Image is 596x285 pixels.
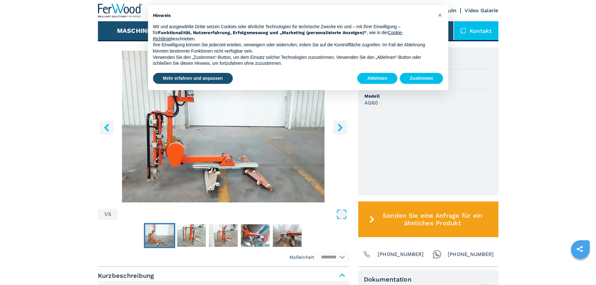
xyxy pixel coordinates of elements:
a: Cookie-Richtlinie [153,30,403,41]
img: d991730a1318d60bd2d2ad6b1ae11baf [241,224,270,247]
h2: Hinweis [153,13,433,19]
button: right-button [333,120,347,135]
button: Go to Slide 2 [176,223,207,248]
button: Maschinen [117,27,156,34]
span: Senden Sie eine Anfrage für ein ähnliches Produkt [377,212,488,227]
span: Modell [364,93,492,99]
button: Ablehnen [357,73,397,84]
img: Lader FAMATEC AG60 [98,51,349,202]
nav: Thumbnail Navigation [98,223,349,248]
div: Go to Slide 1 [98,51,349,202]
span: Dokumentation [364,276,493,283]
p: Ihre Einwilligung können Sie jederzeit erteilen, verweigern oder widerrufen, indem Sie auf die Ko... [153,42,433,54]
img: Ferwood [98,4,143,18]
img: f22a208abba9904808353ab4171e60eb [209,224,238,247]
img: 1aa8614337f2dd5f6af7e68765b3d24b [273,224,302,247]
strong: Funktionalität, Nutzererfahrung, Erfolgsmessung und „Marketing (personalisierte Anzeigen)“ [158,30,367,35]
a: sharethis [572,241,588,257]
span: [PHONE_NUMBER] [378,250,424,259]
button: Schließen Sie diesen Hinweis [435,10,445,20]
p: Wir und ausgewählte Dritte setzen Cookies oder ähnliche Technologien für technische Zwecke ein un... [153,24,433,42]
h3: AG60 [364,99,378,106]
button: left-button [99,120,114,135]
p: Verwenden Sie den „Zustimmen“-Button, um dem Einsatz solcher Technologien zuzustimmen. Verwenden ... [153,54,433,67]
button: Go to Slide 4 [240,223,271,248]
button: Go to Slide 3 [208,223,239,248]
button: Go to Slide 5 [272,223,303,248]
iframe: Chat [569,257,591,280]
span: 5 [108,212,111,217]
button: Open Fullscreen [119,209,347,220]
button: Mehr erfahren und anpassen [153,73,233,84]
img: d078f0efcafefa9102e97fe99c8ab79f [145,224,174,247]
span: × [438,11,442,19]
span: / [106,212,108,217]
span: [PHONE_NUMBER] [448,250,494,259]
img: Whatsapp [433,250,441,259]
em: Maßeinheit [289,254,314,260]
div: Kontakt [454,21,498,40]
img: Kontakt [460,28,466,34]
button: Go to Slide 1 [144,223,175,248]
a: Video Galerie [465,8,498,13]
img: a6fbab6ef386434045adf43cb0228922 [177,224,206,247]
img: Phone [363,250,371,259]
button: Zustimmen [400,73,443,84]
button: Senden Sie eine Anfrage für ein ähnliches Produkt [358,201,498,237]
span: 1 [104,212,106,217]
span: Kurzbeschreibung [98,270,349,281]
